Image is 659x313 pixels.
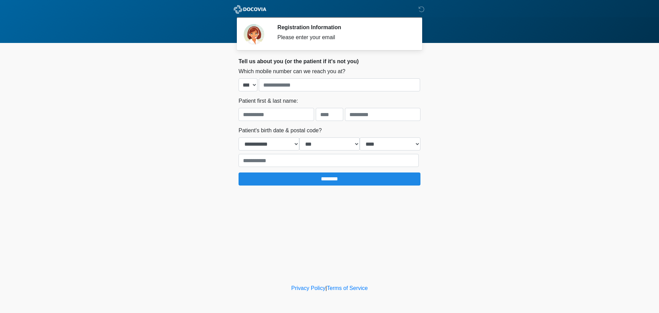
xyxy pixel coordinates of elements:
h2: Registration Information [277,24,410,31]
a: Terms of Service [327,285,368,291]
label: Which mobile number can we reach you at? [239,67,345,76]
label: Patient's birth date & postal code? [239,126,322,135]
label: Patient first & last name: [239,97,298,105]
h2: Tell us about you (or the patient if it's not you) [239,58,420,65]
a: | [325,285,327,291]
div: Please enter your email [277,33,410,42]
img: ABC Med Spa- GFEase Logo [232,5,268,14]
img: Agent Avatar [244,24,264,45]
a: Privacy Policy [291,285,326,291]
